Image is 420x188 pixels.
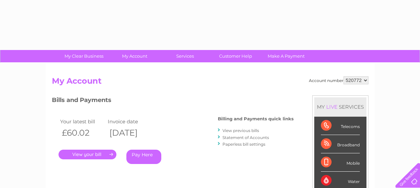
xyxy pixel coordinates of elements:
th: [DATE] [106,126,154,140]
a: Pay Here [126,150,161,164]
h4: Billing and Payments quick links [218,116,294,121]
a: Paperless bill settings [222,142,265,147]
a: Customer Help [208,50,263,62]
td: Invoice date [106,117,154,126]
div: Telecoms [321,117,360,135]
div: Mobile [321,153,360,172]
div: Account number [309,76,368,84]
a: My Account [107,50,162,62]
a: Statement of Accounts [222,135,269,140]
a: Services [158,50,212,62]
h3: Bills and Payments [52,95,294,107]
a: . [59,150,116,159]
a: Make A Payment [259,50,314,62]
th: £60.02 [59,126,106,140]
div: MY SERVICES [314,97,366,116]
h2: My Account [52,76,368,89]
a: View previous bills [222,128,259,133]
div: Broadband [321,135,360,153]
td: Your latest bill [59,117,106,126]
div: LIVE [325,104,339,110]
a: My Clear Business [57,50,111,62]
